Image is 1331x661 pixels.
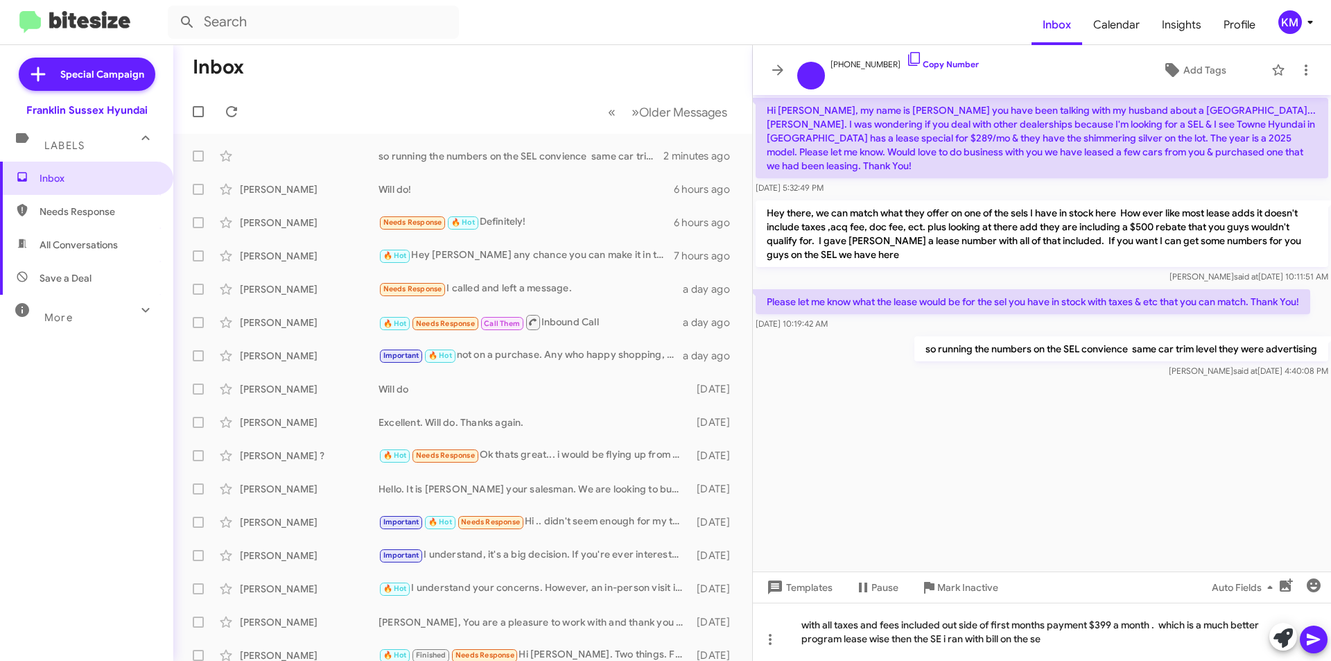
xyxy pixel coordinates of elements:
[753,575,844,600] button: Templates
[383,517,419,526] span: Important
[690,582,741,596] div: [DATE]
[1082,5,1151,45] a: Calendar
[383,351,419,360] span: Important
[674,216,741,230] div: 6 hours ago
[1233,366,1258,376] span: said at
[379,615,690,629] div: [PERSON_NAME], You are a pleasure to work with and thank you for the option. Have a great day!
[937,575,998,600] span: Mark Inactive
[40,238,118,252] span: All Conversations
[240,482,379,496] div: [PERSON_NAME]
[240,182,379,196] div: [PERSON_NAME]
[240,449,379,463] div: [PERSON_NAME] ?
[240,415,379,429] div: [PERSON_NAME]
[1169,271,1328,282] span: [PERSON_NAME] [DATE] 10:11:51 AM
[484,319,520,328] span: Call Them
[1212,575,1278,600] span: Auto Fields
[383,451,407,460] span: 🔥 Hot
[1212,5,1267,45] a: Profile
[623,98,736,126] button: Next
[383,319,407,328] span: 🔥 Hot
[690,549,741,563] div: [DATE]
[910,575,1009,600] button: Mark Inactive
[240,216,379,230] div: [PERSON_NAME]
[906,59,979,69] a: Copy Number
[240,249,379,263] div: [PERSON_NAME]
[240,382,379,396] div: [PERSON_NAME]
[240,515,379,529] div: [PERSON_NAME]
[683,282,741,296] div: a day ago
[844,575,910,600] button: Pause
[764,575,833,600] span: Templates
[690,415,741,429] div: [DATE]
[1169,366,1328,376] span: [PERSON_NAME] [DATE] 4:40:08 PM
[428,351,452,360] span: 🔥 Hot
[26,103,148,117] div: Franklin Sussex Hyundai
[383,584,407,593] span: 🔥 Hot
[428,517,452,526] span: 🔥 Hot
[44,311,73,324] span: More
[240,615,379,629] div: [PERSON_NAME]
[379,182,674,196] div: Will do!
[1122,58,1264,83] button: Add Tags
[1267,10,1316,34] button: KM
[451,218,475,227] span: 🔥 Hot
[240,549,379,563] div: [PERSON_NAME]
[674,249,741,263] div: 7 hours ago
[690,482,741,496] div: [DATE]
[60,67,144,81] span: Special Campaign
[690,515,741,529] div: [DATE]
[416,651,446,660] span: Finished
[416,451,475,460] span: Needs Response
[379,214,674,230] div: Definitely!
[756,318,828,329] span: [DATE] 10:19:42 AM
[753,603,1331,661] div: with all taxes and fees included out side of first months payment $399 a month . which is a much ...
[674,182,741,196] div: 6 hours ago
[756,289,1310,314] p: Please let me know what the lease would be for the sel you have in stock with taxes & etc that yo...
[663,149,741,163] div: 2 minutes ago
[683,349,741,363] div: a day ago
[1201,575,1289,600] button: Auto Fields
[600,98,624,126] button: Previous
[416,319,475,328] span: Needs Response
[1183,58,1226,83] span: Add Tags
[1234,271,1258,282] span: said at
[756,182,824,193] span: [DATE] 5:32:49 PM
[461,517,520,526] span: Needs Response
[379,482,690,496] div: Hello. It is [PERSON_NAME] your salesman. We are looking to buy cars, but obv if you want to try ...
[455,651,514,660] span: Needs Response
[379,581,690,596] div: I understand your concerns. However, an in-person visit is essential for an accurate offer. We va...
[639,105,727,120] span: Older Messages
[379,314,683,331] div: Inbound Call
[383,284,442,293] span: Needs Response
[756,200,1328,267] p: Hey there, we can match what they offer on one of the sels I have in stock here How ever like mos...
[379,149,663,163] div: so running the numbers on the SEL convience same car trim level they were advertising
[379,382,690,396] div: Will do
[379,514,690,530] div: Hi .. didn't seem enough for my trade .. honestly another dealer offered me 48490 right off the b...
[1278,10,1302,34] div: KM
[40,271,92,285] span: Save a Deal
[1032,5,1082,45] a: Inbox
[40,205,157,218] span: Needs Response
[690,382,741,396] div: [DATE]
[383,251,407,260] span: 🔥 Hot
[1151,5,1212,45] a: Insights
[240,582,379,596] div: [PERSON_NAME]
[632,103,639,121] span: »
[40,171,157,185] span: Inbox
[383,218,442,227] span: Needs Response
[379,248,674,264] div: Hey [PERSON_NAME] any chance you can make it in this week? we have a great assortment of vehicle ...
[830,51,979,71] span: [PHONE_NUMBER]
[379,415,690,429] div: Excellent. Will do. Thanks again.
[379,447,690,463] div: Ok thats great... i would be flying up from [US_STATE] for this so its important that it works ou...
[756,98,1328,178] p: Hi [PERSON_NAME], my name is [PERSON_NAME] you have been talking with my husband about a [GEOGRAP...
[379,281,683,297] div: I called and left a message.
[608,103,616,121] span: «
[240,316,379,329] div: [PERSON_NAME]
[44,139,85,152] span: Labels
[871,575,898,600] span: Pause
[379,547,690,563] div: I understand, it's a big decision. If you're ever interested in exploring options for your vehicl...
